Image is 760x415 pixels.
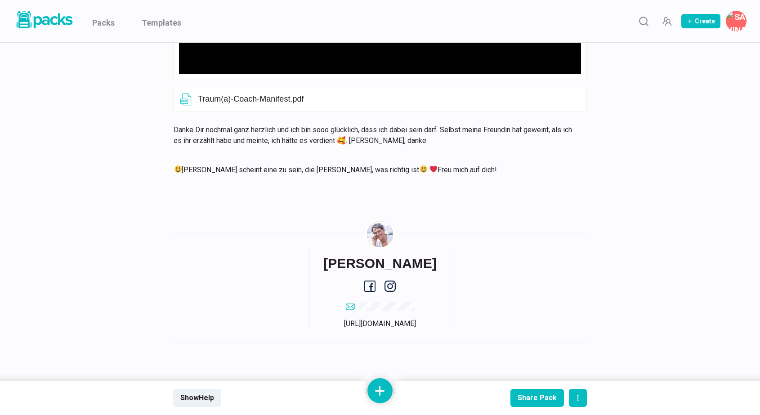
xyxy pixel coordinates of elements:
h6: [PERSON_NAME] [323,255,437,272]
img: ❤️ [430,165,437,173]
button: ShowHelp [173,389,221,407]
a: Packs logo [13,9,74,33]
a: email [346,301,415,312]
img: Packs logo [13,9,74,30]
p: Danke Dir nochmal ganz herzlich und ich bin sooo glücklich, dass ich dabei sein darf. Selbst mein... [174,125,576,146]
button: actions [569,389,587,407]
div: Share Pack [518,393,557,402]
img: Savina Tilmann [367,221,393,247]
button: Create Pack [681,14,720,28]
a: facebook [364,281,376,292]
p: Traum(a)-Coach-Manifest.pdf [198,94,581,104]
button: Savina Tilmann [726,11,747,31]
a: [URL][DOMAIN_NAME] [344,319,416,328]
a: instagram [384,281,396,292]
button: Share Pack [510,389,564,407]
img: 😃 [174,165,182,173]
img: 😃 [420,165,427,173]
button: Search [635,12,653,30]
p: [PERSON_NAME] scheint eine zu sein, die [PERSON_NAME], was richtig ist Freu mich auf dich! [174,165,576,175]
button: Manage Team Invites [658,12,676,30]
